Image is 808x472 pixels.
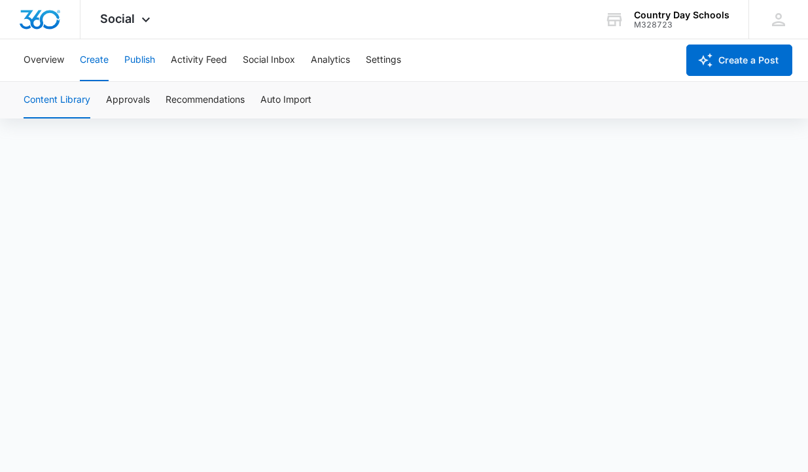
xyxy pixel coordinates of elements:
[686,45,792,76] button: Create a Post
[24,39,64,81] button: Overview
[243,39,295,81] button: Social Inbox
[166,82,245,118] button: Recommendations
[634,10,729,20] div: account name
[311,39,350,81] button: Analytics
[171,39,227,81] button: Activity Feed
[24,82,90,118] button: Content Library
[124,39,155,81] button: Publish
[260,82,311,118] button: Auto Import
[106,82,150,118] button: Approvals
[80,39,109,81] button: Create
[634,20,729,29] div: account id
[100,12,135,26] span: Social
[366,39,401,81] button: Settings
